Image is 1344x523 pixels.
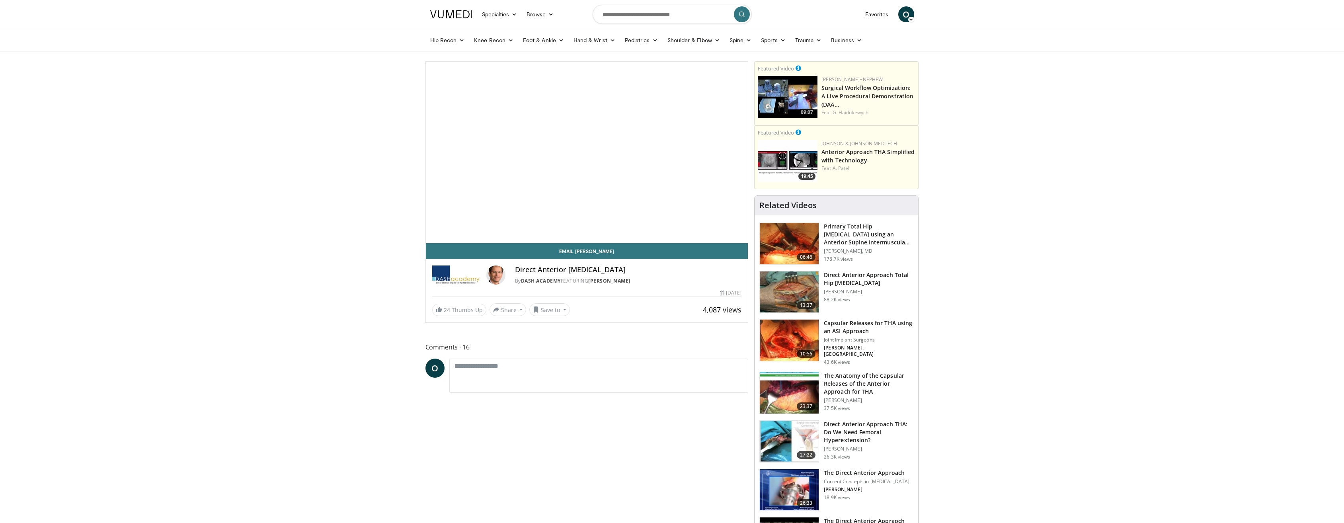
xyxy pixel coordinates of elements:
a: A. Patel [833,165,850,172]
a: 19:45 [758,140,817,182]
a: [PERSON_NAME]+Nephew [821,76,883,83]
div: By FEATURING [515,277,742,285]
a: 06:46 Primary Total Hip [MEDICAL_DATA] using an Anterior Supine Intermuscula… [PERSON_NAME], MD 1... [759,222,913,265]
h3: Capsular Releases for THA using an ASI Approach [824,319,913,335]
button: Share [490,303,527,316]
img: 06bb1c17-1231-4454-8f12-6191b0b3b81a.150x105_q85_crop-smart_upscale.jpg [758,140,817,182]
a: Email [PERSON_NAME] [426,243,748,259]
small: Featured Video [758,129,794,136]
p: [PERSON_NAME] [824,486,909,493]
a: O [425,359,445,378]
h4: Related Videos [759,201,817,210]
img: 263423_3.png.150x105_q85_crop-smart_upscale.jpg [760,223,819,264]
a: 26:33 The Direct Anterior Approach Current Concepts in [MEDICAL_DATA] [PERSON_NAME] 18.9K views [759,469,913,511]
video-js: Video Player [426,62,748,243]
a: 13:37 Direct Anterior Approach Total Hip [MEDICAL_DATA] [PERSON_NAME] 88.2K views [759,271,913,313]
p: 18.9K views [824,494,850,501]
a: Hand & Wrist [569,32,620,48]
h3: Primary Total Hip [MEDICAL_DATA] using an Anterior Supine Intermuscula… [824,222,913,246]
span: 26:33 [797,499,816,507]
a: Spine [725,32,756,48]
h3: The Anatomy of the Capsular Releases of the Anterior Approach for THA [824,372,913,396]
p: [PERSON_NAME] [824,397,913,404]
a: Browse [522,6,558,22]
a: Specialties [477,6,522,22]
img: Dash Academy [432,265,483,285]
span: Comments 16 [425,342,749,352]
small: Featured Video [758,65,794,72]
img: 294118_0000_1.png.150x105_q85_crop-smart_upscale.jpg [760,271,819,313]
span: 23:37 [797,402,816,410]
p: [PERSON_NAME] [824,289,913,295]
p: 88.2K views [824,297,850,303]
a: Anterior Approach THA Simplified with Technology [821,148,915,164]
img: 314571_3.png.150x105_q85_crop-smart_upscale.jpg [760,320,819,361]
span: 19:45 [798,173,815,180]
a: 24 Thumbs Up [432,304,486,316]
p: 37.5K views [824,405,850,412]
a: Johnson & Johnson MedTech [821,140,897,147]
a: Surgical Workflow Optimization: A Live Procedural Demonstration (DAA… [821,84,913,108]
div: Feat. [821,165,915,172]
img: VuMedi Logo [430,10,472,18]
p: Joint Implant Surgeons [824,337,913,343]
span: 24 [444,306,450,314]
p: Current Concepts in [MEDICAL_DATA] [824,478,909,485]
h3: Direct Anterior Approach Total Hip [MEDICAL_DATA] [824,271,913,287]
img: -HDyPxAMiGEr7NQ34xMDoxOjBwO2Ktvk.150x105_q85_crop-smart_upscale.jpg [760,469,819,511]
img: bcfc90b5-8c69-4b20-afee-af4c0acaf118.150x105_q85_crop-smart_upscale.jpg [758,76,817,118]
h3: Direct Anterior Approach THA: Do We Need Femoral Hyperextension? [824,420,913,444]
span: 10:56 [797,350,816,358]
div: Feat. [821,109,915,116]
a: Sports [756,32,790,48]
a: O [898,6,914,22]
img: Avatar [486,265,505,285]
a: Hip Recon [425,32,470,48]
span: 06:46 [797,253,816,261]
a: Business [826,32,867,48]
img: c4ab79f4-af1a-4690-87a6-21f275021fd0.150x105_q85_crop-smart_upscale.jpg [760,372,819,414]
h4: Direct Anterior [MEDICAL_DATA] [515,265,742,274]
img: 9VMYaPmPCVvj9dCH4xMDoxOjB1O8AjAz_1.150x105_q85_crop-smart_upscale.jpg [760,421,819,462]
span: 4,087 views [703,305,741,314]
p: [PERSON_NAME], [GEOGRAPHIC_DATA] [824,345,913,357]
span: 09:07 [798,109,815,116]
input: Search topics, interventions [593,5,752,24]
a: 23:37 The Anatomy of the Capsular Releases of the Anterior Approach for THA [PERSON_NAME] 37.5K v... [759,372,913,414]
p: 43.6K views [824,359,850,365]
a: 27:22 Direct Anterior Approach THA: Do We Need Femoral Hyperextension? [PERSON_NAME] 26.3K views [759,420,913,463]
p: 26.3K views [824,454,850,460]
a: Favorites [860,6,893,22]
a: Knee Recon [469,32,518,48]
button: Save to [529,303,570,316]
a: Shoulder & Elbow [663,32,725,48]
span: 13:37 [797,301,816,309]
p: [PERSON_NAME], MD [824,248,913,254]
div: [DATE] [720,289,741,297]
a: Pediatrics [620,32,663,48]
a: 09:07 [758,76,817,118]
a: 10:56 Capsular Releases for THA using an ASI Approach Joint Implant Surgeons [PERSON_NAME], [GEOG... [759,319,913,365]
h3: The Direct Anterior Approach [824,469,909,477]
p: [PERSON_NAME] [824,446,913,452]
a: G. Haidukewych [833,109,868,116]
a: Dash Academy [521,277,561,284]
a: Foot & Ankle [518,32,569,48]
a: Trauma [790,32,827,48]
a: [PERSON_NAME] [588,277,630,284]
span: 27:22 [797,451,816,459]
p: 178.7K views [824,256,853,262]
